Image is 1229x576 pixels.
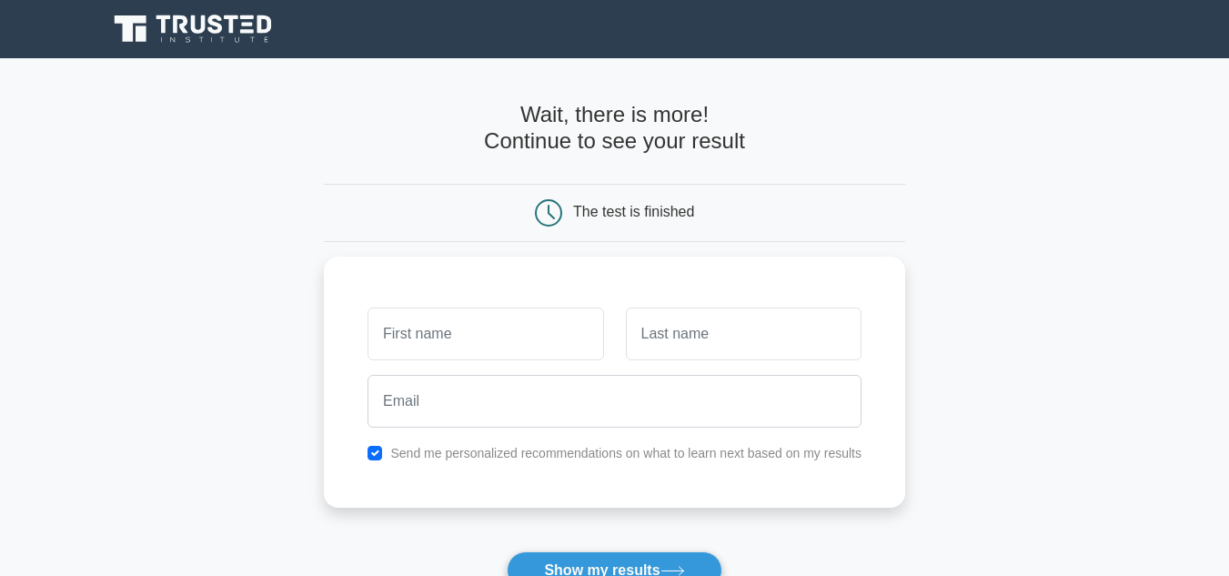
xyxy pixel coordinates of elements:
[573,204,694,219] div: The test is finished
[368,375,861,428] input: Email
[390,446,861,460] label: Send me personalized recommendations on what to learn next based on my results
[324,102,905,155] h4: Wait, there is more! Continue to see your result
[626,308,861,360] input: Last name
[368,308,603,360] input: First name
